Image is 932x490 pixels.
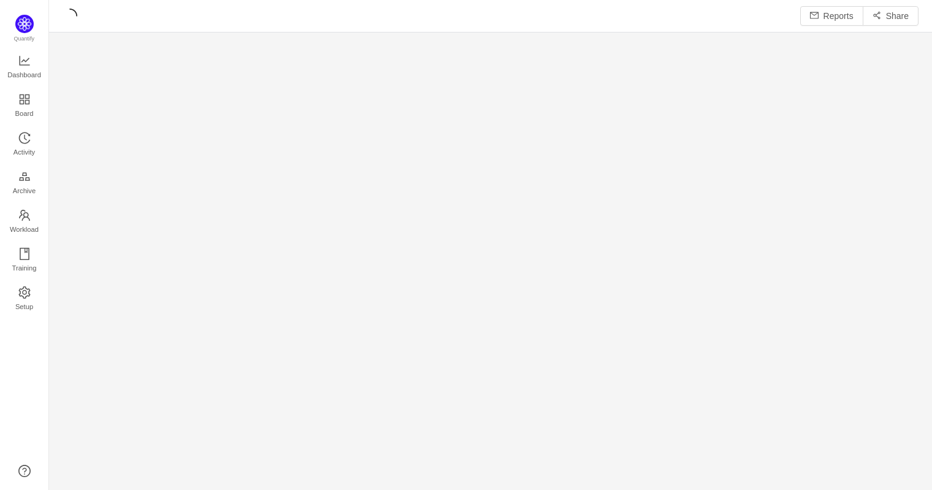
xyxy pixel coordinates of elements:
[10,217,39,242] span: Workload
[18,465,31,477] a: icon: question-circle
[18,94,31,118] a: Board
[18,93,31,105] i: icon: appstore
[18,287,31,312] a: Setup
[18,286,31,299] i: icon: setting
[18,171,31,196] a: Archive
[18,209,31,221] i: icon: team
[18,55,31,80] a: Dashboard
[7,63,41,87] span: Dashboard
[15,15,34,33] img: Quantify
[863,6,919,26] button: icon: share-altShare
[13,140,35,164] span: Activity
[18,248,31,273] a: Training
[13,178,36,203] span: Archive
[12,256,36,280] span: Training
[800,6,863,26] button: icon: mailReports
[18,210,31,234] a: Workload
[18,55,31,67] i: icon: line-chart
[63,9,77,23] i: icon: loading
[18,132,31,144] i: icon: history
[15,101,34,126] span: Board
[18,248,31,260] i: icon: book
[18,170,31,183] i: icon: gold
[14,36,35,42] span: Quantify
[15,294,33,319] span: Setup
[18,132,31,157] a: Activity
